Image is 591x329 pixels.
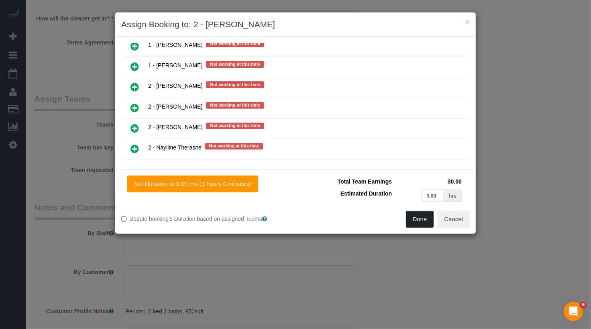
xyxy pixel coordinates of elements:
span: Not working at this time [206,102,264,109]
label: Update booking's Duration based on assigned Teams [121,215,289,223]
iframe: Intercom live chat [564,302,583,321]
span: Not working at this time [206,81,264,88]
span: 2 - [PERSON_NAME] [148,124,202,130]
span: 2 - Nayiline Therasne [148,144,202,151]
button: Set Duration to 3.00 hrs (3 hours 0 minutes) [127,176,258,192]
h3: Assign Booking to: 2 - [PERSON_NAME] [121,18,470,30]
input: Update booking's Duration based on assigned Teams [121,216,126,222]
button: Cancel [437,211,470,228]
span: Not working at this time [206,40,264,47]
span: 2 - [PERSON_NAME] [148,83,202,89]
div: hrs [444,190,462,202]
td: Total Team Earnings [302,176,394,188]
span: Estimated Duration [340,190,392,197]
button: × [465,18,470,26]
button: Done [406,211,434,228]
span: Not working at this time [205,143,263,149]
span: Not working at this time [206,61,264,67]
span: 2 - [PERSON_NAME] [148,103,202,110]
span: Not working at this time [206,123,264,129]
span: 1 - [PERSON_NAME] [148,42,202,48]
td: $0.00 [394,176,464,188]
span: 1 - [PERSON_NAME] [148,63,202,69]
span: 6 [580,302,587,308]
